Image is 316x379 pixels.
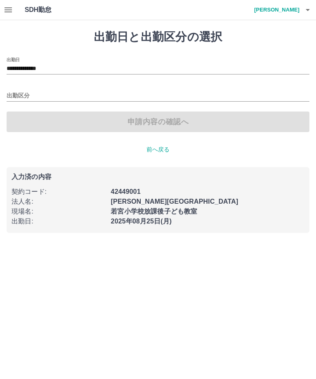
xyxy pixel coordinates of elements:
[12,174,304,180] p: 入力済の内容
[7,30,309,44] h1: 出勤日と出勤区分の選択
[111,198,238,205] b: [PERSON_NAME][GEOGRAPHIC_DATA]
[12,187,106,197] p: 契約コード :
[12,216,106,226] p: 出勤日 :
[111,188,140,195] b: 42449001
[111,218,172,225] b: 2025年08月25日(月)
[12,197,106,207] p: 法人名 :
[111,208,197,215] b: 若宮小学校放課後子ども教室
[12,207,106,216] p: 現場名 :
[7,56,20,63] label: 出勤日
[7,145,309,154] p: 前へ戻る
